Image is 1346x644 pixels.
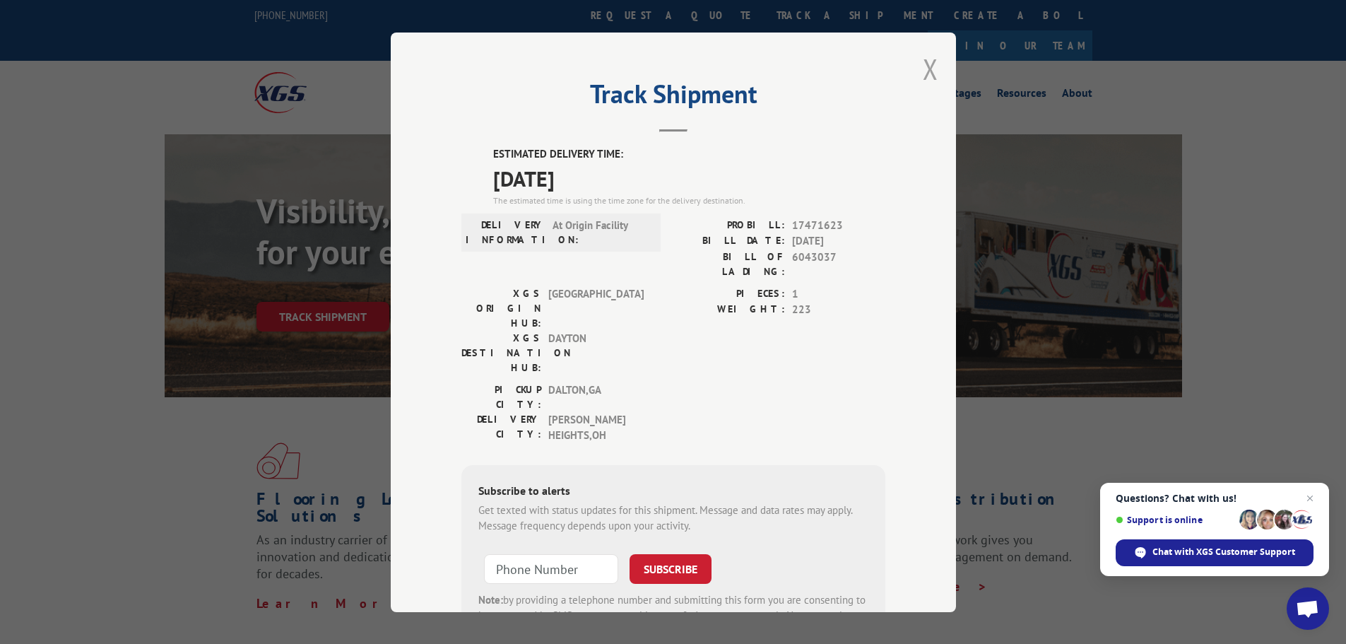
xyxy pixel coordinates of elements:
div: Get texted with status updates for this shipment. Message and data rates may apply. Message frequ... [478,502,868,534]
label: PIECES: [673,286,785,302]
span: Questions? Chat with us! [1116,493,1313,504]
label: PICKUP CITY: [461,382,541,411]
div: Open chat [1287,587,1329,630]
label: BILL DATE: [673,233,785,250]
span: [DATE] [493,162,885,194]
label: PROBILL: [673,217,785,233]
label: XGS DESTINATION HUB: [461,330,541,375]
span: [GEOGRAPHIC_DATA] [548,286,644,330]
label: XGS ORIGIN HUB: [461,286,541,330]
button: Close modal [923,50,938,88]
div: The estimated time is using the time zone for the delivery destination. [493,194,885,206]
span: 17471623 [792,217,885,233]
span: DAYTON [548,330,644,375]
h2: Track Shipment [461,84,885,111]
span: Chat with XGS Customer Support [1152,546,1295,558]
span: 6043037 [792,249,885,279]
span: At Origin Facility [553,217,648,247]
span: 223 [792,302,885,318]
span: Support is online [1116,515,1234,525]
strong: Note: [478,592,503,606]
div: by providing a telephone number and submitting this form you are consenting to be contacted by SM... [478,592,868,640]
button: SUBSCRIBE [630,554,712,583]
label: ESTIMATED DELIVERY TIME: [493,146,885,163]
div: Chat with XGS Customer Support [1116,539,1313,566]
label: BILL OF LADING: [673,249,785,279]
label: DELIVERY INFORMATION: [466,217,545,247]
span: 1 [792,286,885,302]
span: Close chat [1301,490,1318,507]
div: Subscribe to alerts [478,481,868,502]
label: WEIGHT: [673,302,785,318]
span: [DATE] [792,233,885,250]
input: Phone Number [484,554,618,583]
span: DALTON , GA [548,382,644,411]
label: DELIVERY CITY: [461,411,541,443]
span: [PERSON_NAME] HEIGHTS , OH [548,411,644,443]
